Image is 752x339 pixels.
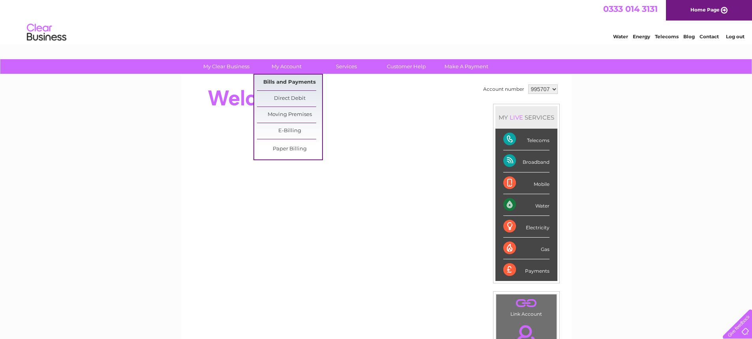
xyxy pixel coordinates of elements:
td: Account number [481,82,526,96]
a: Paper Billing [257,141,322,157]
a: My Account [254,59,319,74]
a: Services [314,59,379,74]
div: Broadband [503,150,549,172]
a: Bills and Payments [257,75,322,90]
a: E-Billing [257,123,322,139]
a: Contact [699,34,719,39]
div: Clear Business is a trading name of Verastar Limited (registered in [GEOGRAPHIC_DATA] No. 3667643... [190,4,563,38]
div: Gas [503,238,549,259]
a: Blog [683,34,695,39]
td: Link Account [496,294,557,319]
a: Telecoms [655,34,679,39]
img: logo.png [26,21,67,45]
a: Make A Payment [434,59,499,74]
div: MY SERVICES [495,106,557,129]
a: My Clear Business [194,59,259,74]
div: Water [503,194,549,216]
a: Customer Help [374,59,439,74]
a: Log out [726,34,744,39]
a: Moving Premises [257,107,322,123]
div: LIVE [508,114,525,121]
a: Direct Debit [257,91,322,107]
div: Telecoms [503,129,549,150]
a: 0333 014 3131 [603,4,658,14]
div: Electricity [503,216,549,238]
div: Mobile [503,172,549,194]
a: Water [613,34,628,39]
div: Payments [503,259,549,281]
a: Energy [633,34,650,39]
a: . [498,296,555,310]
